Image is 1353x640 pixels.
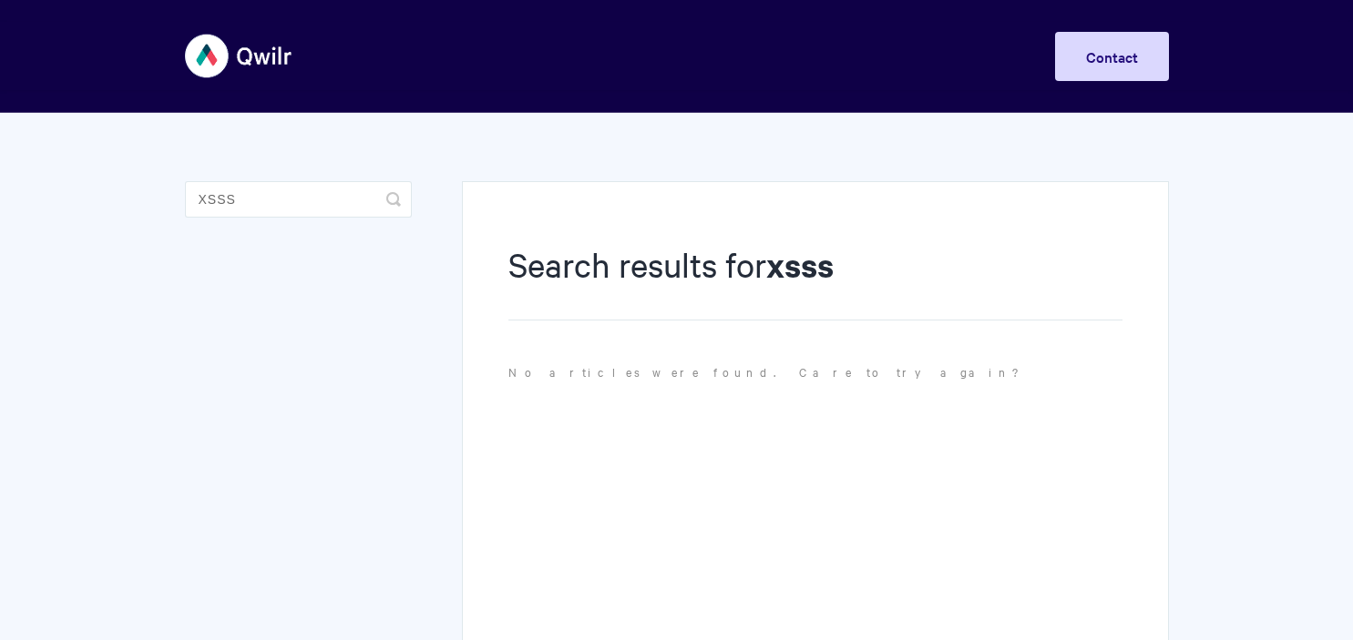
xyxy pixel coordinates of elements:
[508,362,1122,382] p: No articles were found. Care to try again?
[508,241,1122,320] h1: Search results for
[185,181,412,218] input: Search
[185,22,293,90] img: Qwilr Help Center
[766,242,834,287] strong: xsss
[1055,32,1169,81] a: Contact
